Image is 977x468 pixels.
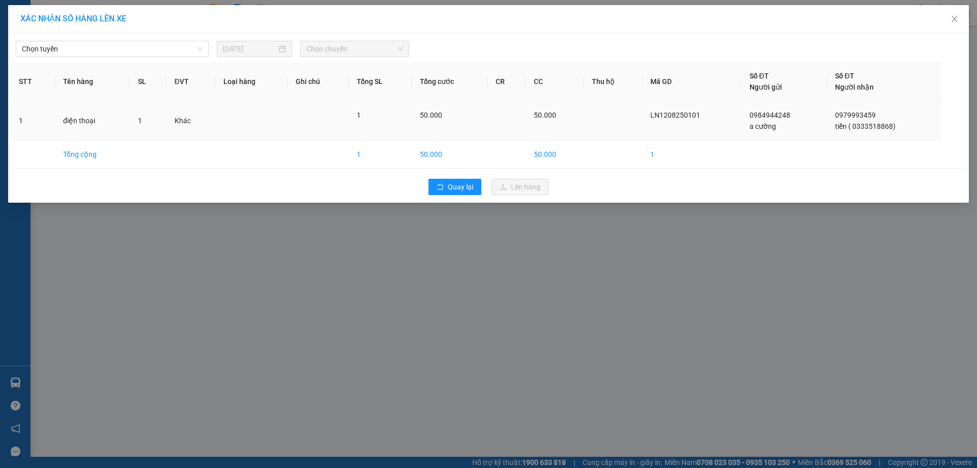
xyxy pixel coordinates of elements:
[750,72,769,80] span: Số ĐT
[428,179,481,195] button: rollbackQuay lại
[526,141,584,169] td: 50.000
[288,62,349,101] th: Ghi chú
[650,111,700,119] span: LN1208250101
[534,111,556,119] span: 50.000
[11,101,55,141] td: 1
[750,83,782,91] span: Người gửi
[420,111,442,119] span: 50.000
[55,62,130,101] th: Tên hàng
[215,62,288,101] th: Loại hàng
[835,122,896,130] span: tiến ( 0333518868)
[412,62,487,101] th: Tổng cước
[951,15,959,23] span: close
[750,111,790,119] span: 0984944248
[166,101,215,141] td: Khác
[20,14,126,23] span: XÁC NHẬN SỐ HÀNG LÊN XE
[642,62,741,101] th: Mã GD
[223,43,277,54] input: 12/08/2025
[750,122,776,130] span: a cường
[55,141,130,169] td: Tổng cộng
[584,62,642,101] th: Thu hộ
[349,62,412,101] th: Tổng SL
[448,181,473,192] span: Quay lại
[437,183,444,191] span: rollback
[642,141,741,169] td: 1
[492,179,549,195] button: uploadLên hàng
[22,41,203,57] span: Chọn tuyến
[306,41,403,57] span: Chọn chuyến
[940,5,969,34] button: Close
[349,141,412,169] td: 1
[835,83,874,91] span: Người nhận
[166,62,215,101] th: ĐVT
[55,101,130,141] td: điện thoại
[526,62,584,101] th: CC
[138,117,142,125] span: 1
[835,111,876,119] span: 0979993459
[357,111,361,119] span: 1
[487,62,526,101] th: CR
[130,62,166,101] th: SL
[11,62,55,101] th: STT
[835,72,854,80] span: Số ĐT
[412,141,487,169] td: 50.000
